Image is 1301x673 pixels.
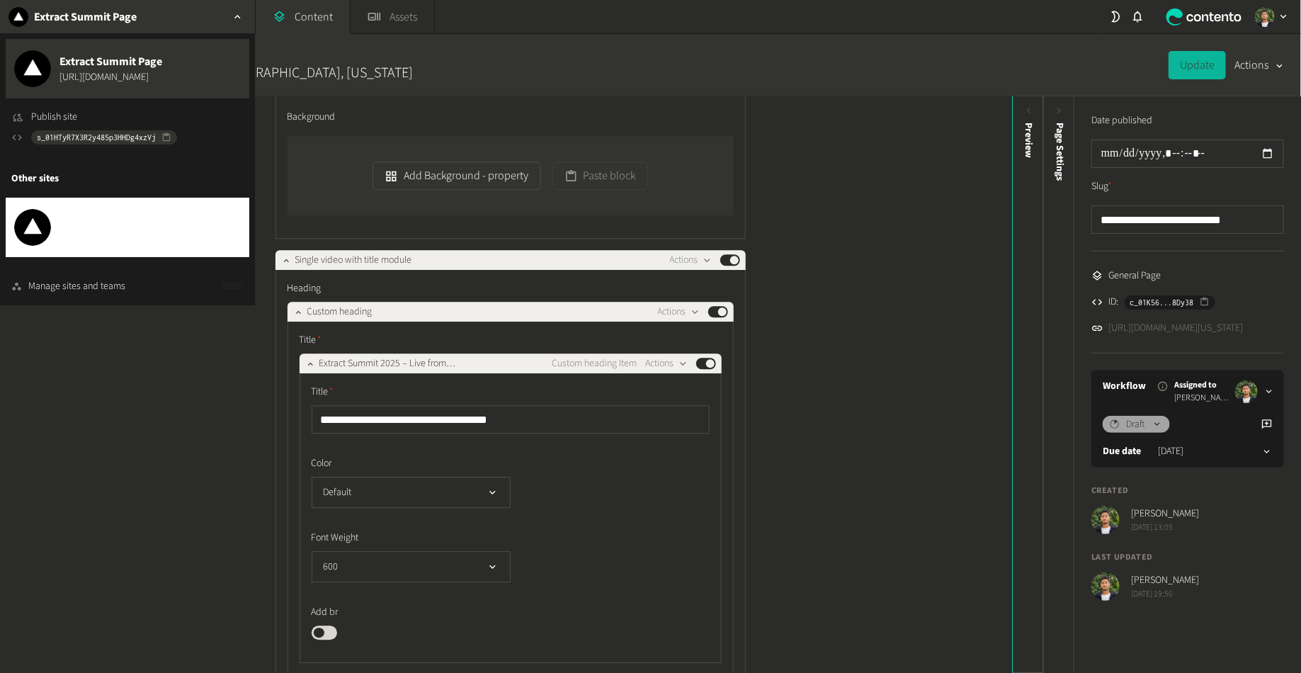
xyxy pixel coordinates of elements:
[319,356,518,371] span: Extract Summit 2025 – Live from Austin
[14,50,51,87] img: Extract Summit Page
[670,251,712,268] button: Actions
[1131,573,1199,588] span: [PERSON_NAME]
[312,531,359,545] span: Font Weight
[59,70,162,85] a: [URL][DOMAIN_NAME]
[1021,123,1036,158] div: Preview
[11,110,77,125] button: Publish site
[1103,379,1146,394] a: Workflow
[312,385,334,400] span: Title
[59,53,162,70] span: Extract Summit Page
[31,130,177,145] button: s_01HTyR7X3R2y485p3HHDg4xzVj
[31,110,77,125] span: Publish site
[222,281,244,293] span: [DATE]
[34,9,137,26] h2: Extract Summit Page
[1091,506,1120,534] img: Arnold Alexander
[312,551,511,582] button: 600
[300,333,322,348] span: Title
[1174,379,1229,392] span: Assigned to
[658,303,700,320] button: Actions
[59,212,149,229] span: Zyte
[1131,521,1199,534] span: [DATE] 13:05
[1091,179,1112,194] label: Slug
[1127,417,1146,432] span: Draft
[1109,321,1244,336] a: [URL][DOMAIN_NAME][US_STATE]
[288,281,322,296] span: Heading
[6,160,249,198] div: Other sites
[1103,416,1170,433] button: Draft
[1091,551,1284,564] h4: Last updated
[1235,380,1258,403] img: Arnold Alexander
[1091,572,1120,601] img: Arnold Alexander
[37,131,156,144] span: s_01HTyR7X3R2y485p3HHDg4xzVj
[8,7,28,27] img: Extract Summit Page
[552,162,648,190] button: Paste block
[552,356,637,371] span: Custom heading Item
[646,355,688,372] button: Actions
[1130,296,1194,309] span: c_01K56...8Dy38
[11,279,125,294] a: Manage sites and teams
[288,110,336,125] span: Background
[312,456,332,471] span: Color
[1255,7,1275,27] img: Arnold Alexander
[14,209,51,246] img: Zyte
[295,253,412,268] span: Single video with title module
[1125,295,1215,310] button: c_01K56...8Dy38
[1174,392,1229,405] span: [PERSON_NAME]
[1103,444,1141,459] label: Due date
[312,605,339,620] span: Add br
[1091,113,1152,128] label: Date published
[1091,485,1284,497] h4: Created
[59,229,149,244] span: [URL][DOMAIN_NAME]
[28,279,125,294] div: Manage sites and teams
[1234,51,1284,79] button: Actions
[1131,507,1199,521] span: [PERSON_NAME]
[1109,295,1119,310] span: ID:
[307,305,373,319] span: Custom heading
[1052,123,1067,181] span: Page Settings
[312,477,511,508] button: Default
[1109,268,1161,283] span: General Page
[6,198,249,257] button: ZyteZyte[URL][DOMAIN_NAME]
[1131,588,1199,601] span: [DATE] 19:56
[1158,444,1183,459] time: [DATE]
[1169,51,1226,79] button: Update
[373,162,540,190] button: Add Background - property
